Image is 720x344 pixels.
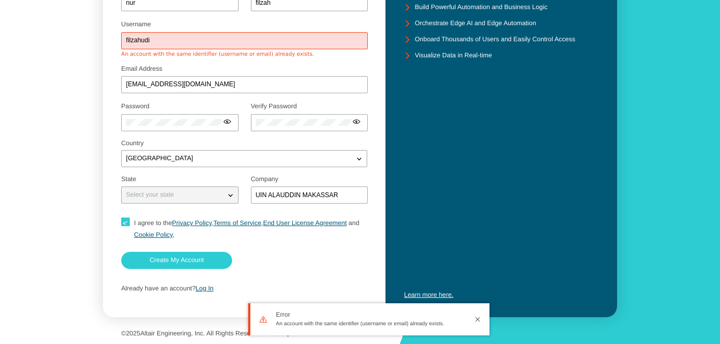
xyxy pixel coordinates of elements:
[134,219,359,238] span: I agree to the , , ,
[121,330,599,338] p: © Altair Engineering, Inc. All Rights Reserved. Nasdaq: ALTR
[121,51,368,58] div: An account with the same identifier (username or email) already exists.
[121,20,151,28] label: Username
[121,285,367,293] p: Already have an account?
[196,285,213,292] a: Log In
[348,219,359,227] span: and
[415,52,492,59] unity-typography: Visualize Data in Real-time
[213,219,261,227] a: Terms of Service
[172,219,212,227] a: Privacy Policy
[134,231,173,238] a: Cookie Policy
[126,330,140,337] span: 2025
[251,102,297,110] label: Verify Password
[415,36,575,43] unity-typography: Onboard Thousands of Users and Easily Control Access
[415,4,547,11] unity-typography: Build Powerful Automation and Business Logic
[263,219,347,227] a: End User License Agreement
[415,20,536,27] unity-typography: Orchestrate Edge AI and Edge Automation
[121,65,162,72] label: Email Address
[404,178,599,287] iframe: YouTube video player
[404,291,454,298] a: Learn more here.
[121,102,150,110] label: Password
